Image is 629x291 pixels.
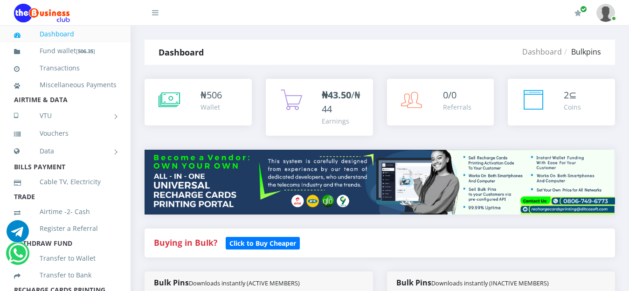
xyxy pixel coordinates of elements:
[200,88,222,102] div: ₦
[78,48,93,55] b: 506.35
[564,88,581,102] div: ⊆
[14,4,70,22] img: Logo
[564,102,581,112] div: Coins
[14,74,117,96] a: Miscellaneous Payments
[154,277,300,288] strong: Bulk Pins
[189,279,300,287] small: Downloads instantly (ACTIVE MEMBERS)
[145,79,252,125] a: ₦506 Wallet
[564,89,569,101] span: 2
[226,237,300,248] a: Click to Buy Cheaper
[322,89,351,101] b: ₦43.50
[322,116,364,126] div: Earnings
[14,139,117,163] a: Data
[574,9,581,17] i: Renew/Upgrade Subscription
[14,40,117,62] a: Fund wallet[506.35]
[562,46,601,57] li: Bulkpins
[14,264,117,286] a: Transfer to Bank
[14,57,117,79] a: Transactions
[14,201,117,222] a: Airtime -2- Cash
[522,47,562,57] a: Dashboard
[14,23,117,45] a: Dashboard
[14,218,117,239] a: Register a Referral
[159,47,204,58] strong: Dashboard
[396,277,549,288] strong: Bulk Pins
[266,79,373,136] a: ₦43.50/₦44 Earnings
[322,89,360,115] span: /₦44
[7,227,29,242] a: Chat for support
[8,249,28,264] a: Chat for support
[596,4,615,22] img: User
[154,237,217,248] strong: Buying in Bulk?
[229,239,296,248] b: Click to Buy Cheaper
[387,79,494,125] a: 0/0 Referrals
[443,102,471,112] div: Referrals
[14,171,117,193] a: Cable TV, Electricity
[14,248,117,269] a: Transfer to Wallet
[14,104,117,127] a: VTU
[145,150,615,214] img: multitenant_rcp.png
[580,6,587,13] span: Renew/Upgrade Subscription
[443,89,456,101] span: 0/0
[431,279,549,287] small: Downloads instantly (INACTIVE MEMBERS)
[207,89,222,101] span: 506
[200,102,222,112] div: Wallet
[14,123,117,144] a: Vouchers
[76,48,95,55] small: [ ]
